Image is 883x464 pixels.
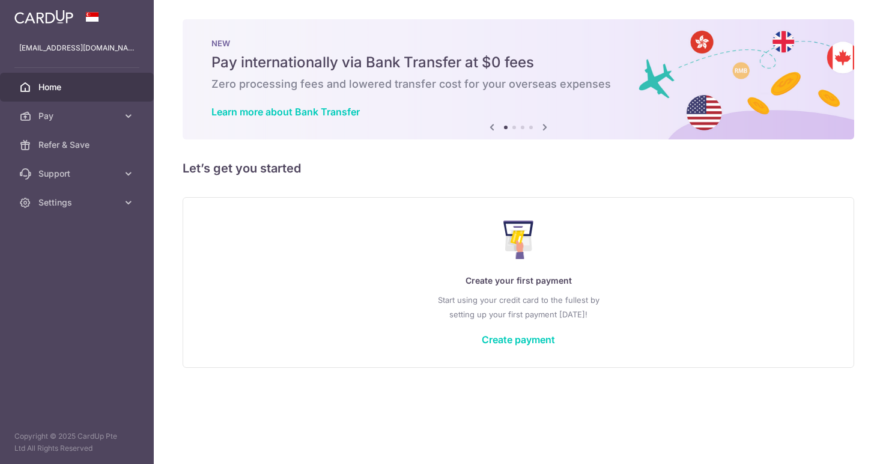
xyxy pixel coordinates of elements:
[38,139,118,151] span: Refer & Save
[503,221,534,259] img: Make Payment
[207,273,830,288] p: Create your first payment
[14,10,73,24] img: CardUp
[38,197,118,209] span: Settings
[482,334,555,346] a: Create payment
[211,38,825,48] p: NEW
[183,159,854,178] h5: Let’s get you started
[211,77,825,91] h6: Zero processing fees and lowered transfer cost for your overseas expenses
[211,106,360,118] a: Learn more about Bank Transfer
[183,19,854,139] img: Bank transfer banner
[211,53,825,72] h5: Pay internationally via Bank Transfer at $0 fees
[38,168,118,180] span: Support
[38,110,118,122] span: Pay
[19,42,135,54] p: [EMAIL_ADDRESS][DOMAIN_NAME]
[207,293,830,322] p: Start using your credit card to the fullest by setting up your first payment [DATE]!
[38,81,118,93] span: Home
